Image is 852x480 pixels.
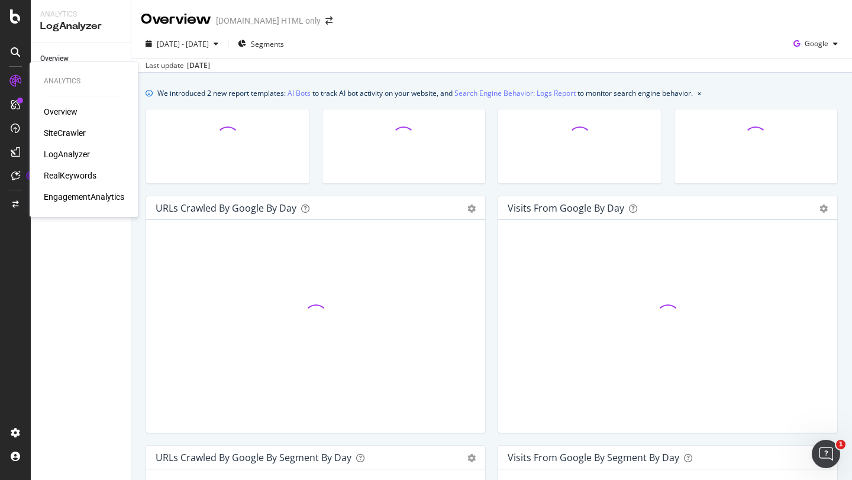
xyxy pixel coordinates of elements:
[25,170,35,181] div: Tooltip anchor
[44,191,124,203] a: EngagementAnalytics
[156,452,351,463] div: URLs Crawled by Google By Segment By Day
[146,60,210,71] div: Last update
[288,87,311,99] a: AI Bots
[251,39,284,49] span: Segments
[157,87,693,99] div: We introduced 2 new report templates: to track AI bot activity on your website, and to monitor se...
[40,9,121,20] div: Analytics
[836,440,845,449] span: 1
[789,34,843,53] button: Google
[233,34,289,53] button: Segments
[805,38,828,48] span: Google
[187,60,210,71] div: [DATE]
[157,39,209,49] span: [DATE] - [DATE]
[325,17,333,25] div: arrow-right-arrow-left
[146,87,838,99] div: info banner
[141,9,211,30] div: Overview
[40,53,69,65] div: Overview
[141,34,223,53] button: [DATE] - [DATE]
[44,127,86,139] a: SiteCrawler
[216,15,321,27] div: [DOMAIN_NAME] HTML only
[467,205,476,213] div: gear
[454,87,576,99] a: Search Engine Behavior: Logs Report
[819,205,828,213] div: gear
[467,454,476,462] div: gear
[44,170,96,181] a: RealKeywords
[40,20,121,33] div: LogAnalyzer
[812,440,840,468] iframe: Intercom live chat
[508,452,679,463] div: Visits from Google By Segment By Day
[695,85,704,102] button: close banner
[156,202,296,214] div: URLs Crawled by Google by day
[508,202,624,214] div: Visits from Google by day
[44,148,90,160] a: LogAnalyzer
[40,53,122,65] a: Overview
[44,76,124,86] div: Analytics
[44,106,78,118] a: Overview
